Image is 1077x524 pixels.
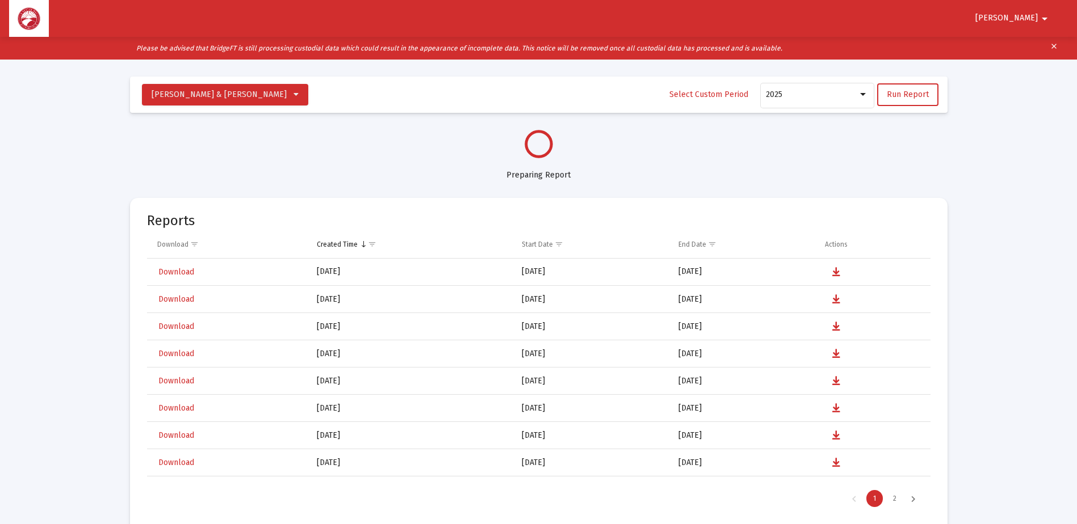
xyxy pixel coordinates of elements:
span: Download [158,430,194,440]
td: [DATE] [514,476,670,504]
i: Please be advised that BridgeFT is still processing custodial data which could result in the appe... [136,44,782,52]
div: Page 1 [866,490,883,507]
button: [PERSON_NAME] [962,7,1065,29]
span: Run Report [887,90,929,99]
div: Previous Page [845,490,864,507]
div: Preparing Report [130,158,948,181]
div: Download [157,240,188,249]
td: [DATE] [514,422,670,449]
span: Show filter options for column 'Created Time' [368,240,376,248]
span: Download [158,403,194,413]
div: [DATE] [317,348,506,360]
td: [DATE] [670,476,817,504]
div: Actions [825,240,848,249]
td: Column Start Date [514,231,670,258]
div: [DATE] [317,375,506,387]
td: Column Actions [817,231,931,258]
span: Select Custom Period [669,90,748,99]
span: 2025 [766,90,782,99]
span: [PERSON_NAME] & [PERSON_NAME] [152,90,287,99]
span: Show filter options for column 'End Date' [708,240,716,248]
button: Run Report [877,83,938,106]
div: End Date [678,240,706,249]
td: Column End Date [670,231,817,258]
td: Column Download [147,231,309,258]
td: [DATE] [670,313,817,340]
div: [DATE] [317,321,506,332]
div: [DATE] [317,403,506,414]
td: [DATE] [514,449,670,476]
td: [DATE] [514,259,670,286]
span: Download [158,349,194,358]
td: [DATE] [514,395,670,422]
div: Page 2 [886,490,903,507]
span: Download [158,294,194,304]
td: [DATE] [670,449,817,476]
div: Next Page [904,490,923,507]
td: [DATE] [514,340,670,367]
td: [DATE] [670,395,817,422]
span: Download [158,322,194,331]
div: [DATE] [317,457,506,468]
span: Show filter options for column 'Download' [190,240,199,248]
img: Dashboard [18,7,40,30]
span: Download [158,376,194,386]
span: Download [158,458,194,467]
td: [DATE] [670,422,817,449]
mat-icon: clear [1050,40,1058,57]
td: Column Created Time [309,231,514,258]
td: [DATE] [514,286,670,313]
div: [DATE] [317,266,506,277]
td: [DATE] [670,340,817,367]
div: [DATE] [317,294,506,305]
td: [DATE] [514,313,670,340]
div: Data grid [147,231,931,514]
td: [DATE] [670,286,817,313]
td: [DATE] [514,367,670,395]
span: Show filter options for column 'Start Date' [555,240,563,248]
span: [PERSON_NAME] [975,14,1038,23]
div: Start Date [522,240,553,249]
mat-icon: arrow_drop_down [1038,7,1051,30]
button: [PERSON_NAME] & [PERSON_NAME] [142,84,308,105]
div: Created Time [317,240,358,249]
mat-card-title: Reports [147,215,195,226]
td: [DATE] [670,367,817,395]
div: Page Navigation [147,483,931,514]
td: [DATE] [670,259,817,286]
span: Download [158,267,194,277]
div: [DATE] [317,430,506,441]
